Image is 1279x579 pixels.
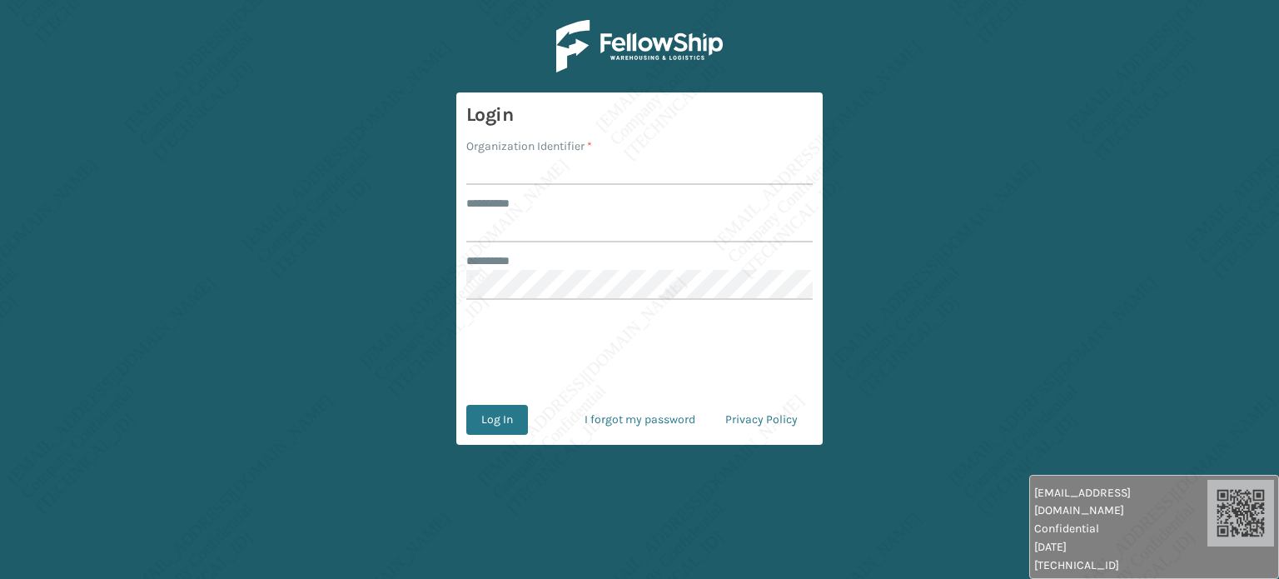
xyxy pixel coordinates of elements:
[466,102,813,127] h3: Login
[1034,484,1207,519] span: [EMAIL_ADDRESS][DOMAIN_NAME]
[513,320,766,385] iframe: reCAPTCHA
[466,405,528,435] button: Log In
[466,137,592,155] label: Organization Identifier
[1034,557,1207,574] span: [TECHNICAL_ID]
[710,405,813,435] a: Privacy Policy
[1034,538,1207,556] span: [DATE]
[1034,520,1207,537] span: Confidential
[570,405,710,435] a: I forgot my password
[556,20,723,72] img: Logo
